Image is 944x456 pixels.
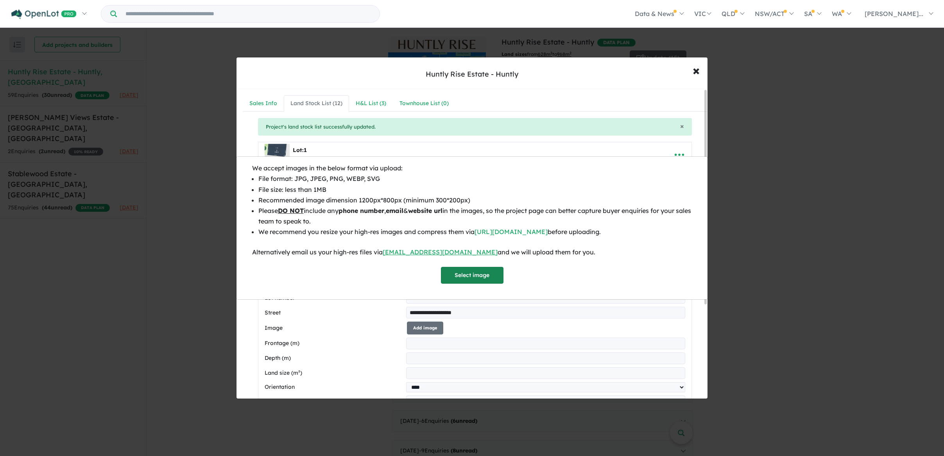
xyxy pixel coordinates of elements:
b: website url [408,207,442,215]
div: We accept images in the below format via upload: [252,163,692,173]
span: [PERSON_NAME]... [865,10,923,18]
li: Recommended image dimension 1200px*800px (minimum 300*200px) [258,195,692,206]
b: phone number [339,207,384,215]
div: Alternatively email us your high-res files via and we will upload them for you. [252,247,692,258]
img: Openlot PRO Logo White [11,9,77,19]
li: Please include any , & in the images, so the project page can better capture buyer enquiries for ... [258,206,692,227]
input: Try estate name, suburb, builder or developer [118,5,378,22]
u: DO NOT [278,207,304,215]
li: File size: less than 1MB [258,184,692,195]
a: [EMAIL_ADDRESS][DOMAIN_NAME] [383,248,498,256]
button: Select image [441,267,503,284]
b: email [386,207,403,215]
a: [URL][DOMAIN_NAME] [475,228,548,236]
li: File format: JPG, JPEG, PNG, WEBP, SVG [258,173,692,184]
li: We recommend you resize your high-res images and compress them via before uploading. [258,227,692,237]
